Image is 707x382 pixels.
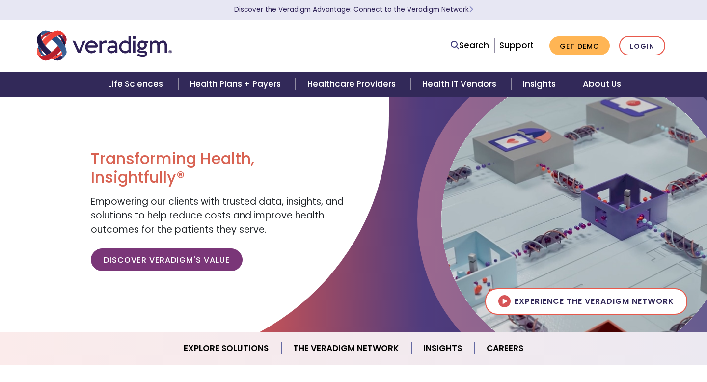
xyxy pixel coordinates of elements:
[511,72,571,97] a: Insights
[469,5,473,14] span: Learn More
[96,72,178,97] a: Life Sciences
[172,336,281,361] a: Explore Solutions
[619,36,665,56] a: Login
[91,195,344,236] span: Empowering our clients with trusted data, insights, and solutions to help reduce costs and improv...
[499,39,534,51] a: Support
[411,336,475,361] a: Insights
[549,36,610,55] a: Get Demo
[475,336,535,361] a: Careers
[451,39,489,52] a: Search
[571,72,633,97] a: About Us
[281,336,411,361] a: The Veradigm Network
[296,72,410,97] a: Healthcare Providers
[37,29,172,62] img: Veradigm logo
[91,248,243,271] a: Discover Veradigm's Value
[91,149,346,187] h1: Transforming Health, Insightfully®
[410,72,511,97] a: Health IT Vendors
[178,72,296,97] a: Health Plans + Payers
[234,5,473,14] a: Discover the Veradigm Advantage: Connect to the Veradigm NetworkLearn More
